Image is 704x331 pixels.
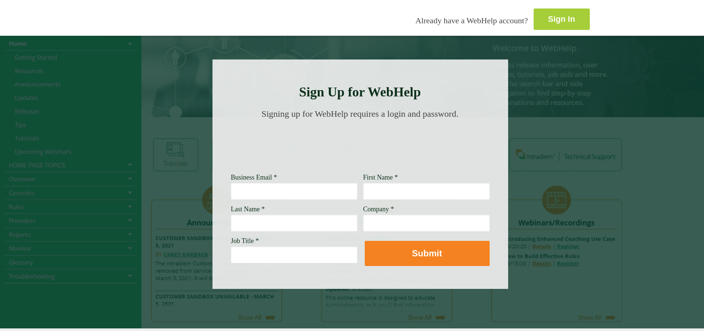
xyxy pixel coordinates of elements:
[235,126,485,163] img: Need Credentials? Sign up below. Have Credentials? Use the sign-in button.
[231,237,259,245] span: Job Title *
[415,16,528,25] span: Already have a WebHelp account?
[231,205,265,213] span: Last Name *
[365,241,490,266] button: Submit
[363,174,398,181] span: First Name *
[262,109,459,119] span: Signing up for WebHelp requires a login and password.
[412,248,442,258] strong: Submit
[231,174,277,181] span: Business Email *
[363,205,394,213] span: Company *
[299,85,421,99] strong: Sign Up for WebHelp
[548,14,575,24] strong: Sign In
[534,8,590,30] a: Sign In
